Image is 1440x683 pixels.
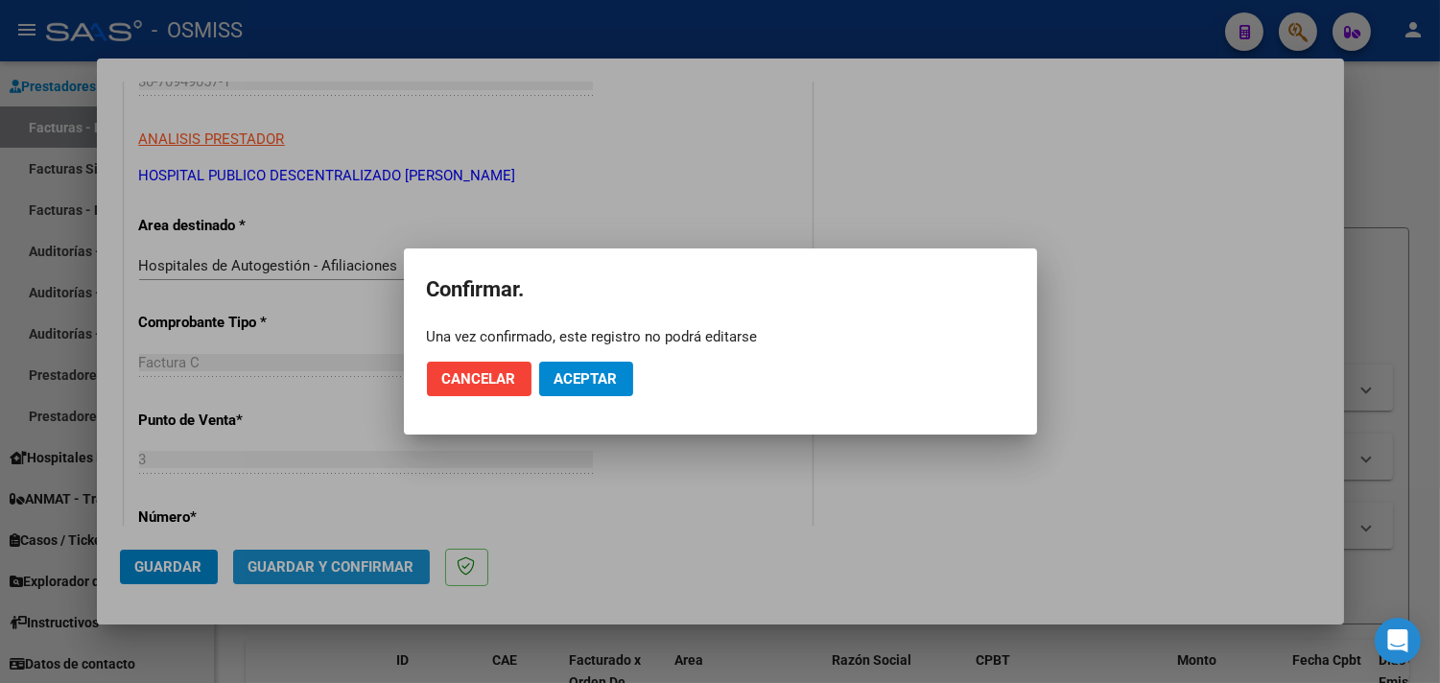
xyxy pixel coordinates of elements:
div: Open Intercom Messenger [1375,618,1421,664]
div: Una vez confirmado, este registro no podrá editarse [427,327,1014,346]
span: Aceptar [555,370,618,388]
span: Cancelar [442,370,516,388]
button: Aceptar [539,362,633,396]
h2: Confirmar. [427,271,1014,308]
button: Cancelar [427,362,531,396]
